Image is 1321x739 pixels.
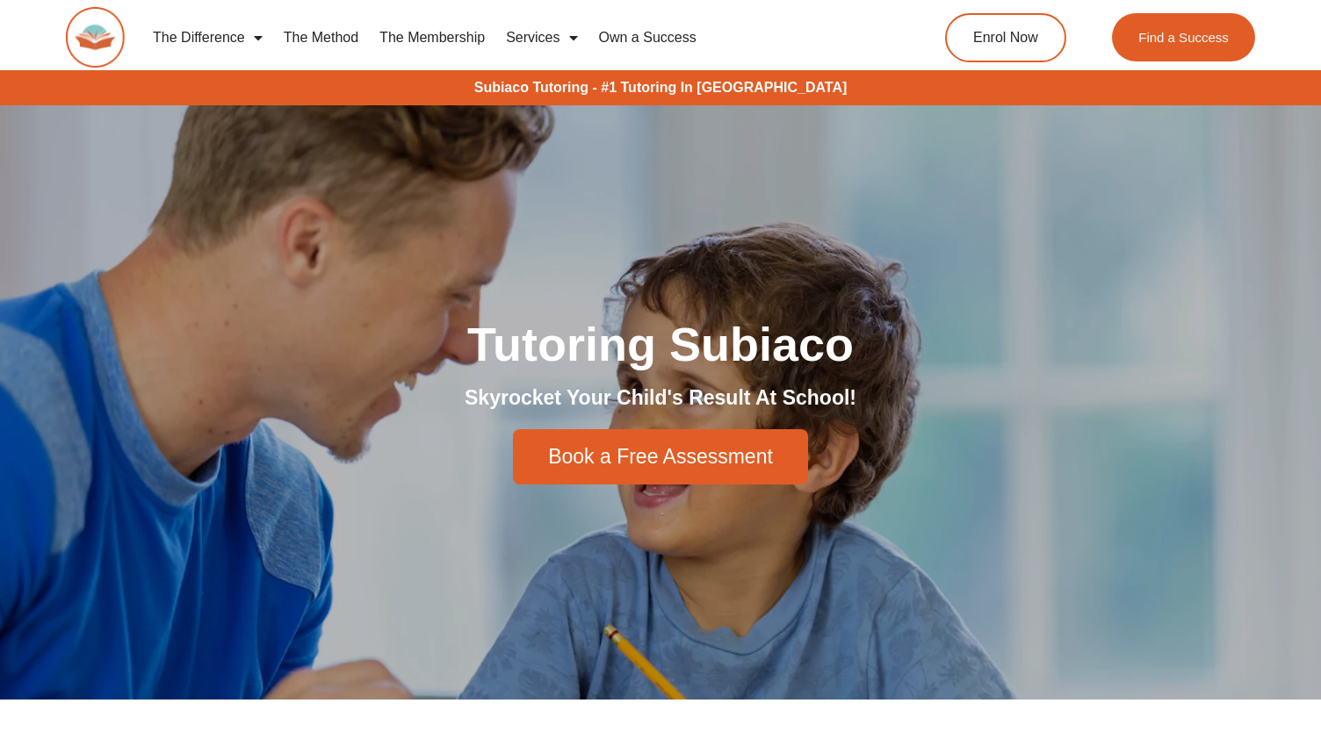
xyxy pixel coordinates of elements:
[495,18,588,58] a: Services
[169,385,1152,412] h2: Skyrocket Your Child's Result At School!
[513,429,808,484] a: Book a Free Assessment
[973,31,1038,45] span: Enrol Now
[169,320,1152,368] h1: Tutoring Subiaco
[945,13,1066,62] a: Enrol Now
[273,18,369,58] a: The Method
[369,18,495,58] a: The Membership
[142,18,273,58] a: The Difference
[1138,31,1229,44] span: Find a Success
[548,447,773,467] span: Book a Free Assessment
[588,18,707,58] a: Own a Success
[1112,13,1255,61] a: Find a Success
[142,18,877,58] nav: Menu
[1233,655,1321,739] iframe: Chat Widget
